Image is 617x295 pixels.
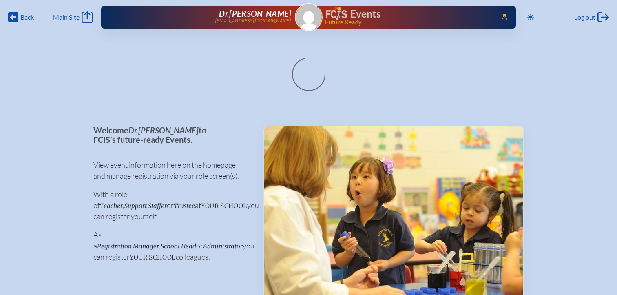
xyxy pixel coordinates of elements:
[127,9,291,25] a: Dr.[PERSON_NAME][EMAIL_ADDRESS][DOMAIN_NAME]
[93,160,250,182] p: View event information here on the homepage and manage registration via your role screen(s).
[97,242,159,250] span: Registration Manager
[130,253,176,261] span: your school
[174,202,195,210] span: Trustee
[201,202,247,210] span: your school
[325,20,489,25] span: Future Ready
[161,242,196,250] span: School Head
[219,9,291,18] span: [PERSON_NAME]
[93,189,250,222] p: With a role of , or at you can register yourself.
[215,18,292,24] p: [EMAIL_ADDRESS][DOMAIN_NAME]
[20,13,34,21] span: Back
[203,242,243,250] span: Administrator
[93,229,250,262] p: As a , or you can register colleagues.
[295,3,323,31] a: Gravatar
[53,13,80,21] span: Main Site
[574,13,595,21] span: Log out
[128,125,138,135] span: Dr.
[100,202,123,210] span: Teacher
[219,9,229,18] span: Dr.
[296,4,322,30] img: Gravatar
[53,11,93,23] a: Main Site
[128,125,199,135] span: [PERSON_NAME]
[93,126,250,144] p: Welcome to FCIS’s future-ready Events.
[326,7,490,25] div: FCIS Events — Future ready
[124,202,167,210] span: Support Staffer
